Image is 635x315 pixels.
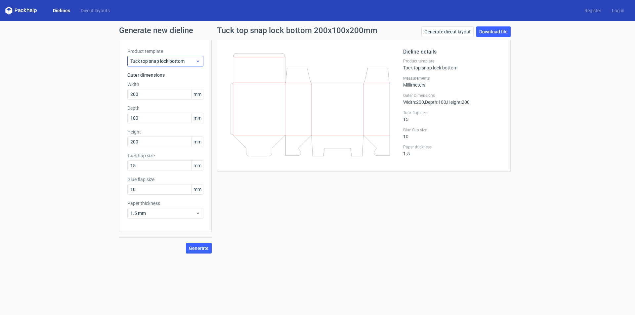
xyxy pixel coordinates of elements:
[130,210,195,217] span: 1.5 mm
[403,110,502,122] div: 15
[191,161,203,171] span: mm
[403,48,502,56] h2: Dieline details
[127,81,203,88] label: Width
[127,129,203,135] label: Height
[191,89,203,99] span: mm
[75,7,115,14] a: Diecut layouts
[579,7,607,14] a: Register
[403,127,502,133] label: Glue flap size
[403,59,502,64] label: Product template
[446,99,470,105] span: , Height : 200
[127,200,203,207] label: Paper thickness
[191,113,203,123] span: mm
[403,110,502,115] label: Tuck flap size
[217,26,377,34] h1: Tuck top snap lock bottom 200x100x200mm
[403,99,424,105] span: Width : 200
[403,144,502,156] div: 1.5
[424,99,446,105] span: , Depth : 100
[127,105,203,111] label: Depth
[607,7,630,14] a: Log in
[119,26,516,34] h1: Generate new dieline
[189,246,209,251] span: Generate
[421,26,474,37] a: Generate diecut layout
[403,93,502,98] label: Outer Dimensions
[476,26,511,37] a: Download file
[130,58,195,64] span: Tuck top snap lock bottom
[403,59,502,70] div: Tuck top snap lock bottom
[403,144,502,150] label: Paper thickness
[191,137,203,147] span: mm
[127,72,203,78] h3: Outer dimensions
[127,48,203,55] label: Product template
[191,184,203,194] span: mm
[48,7,75,14] a: Dielines
[186,243,212,254] button: Generate
[403,127,502,139] div: 10
[403,76,502,81] label: Measurements
[127,176,203,183] label: Glue flap size
[403,76,502,88] div: Millimeters
[127,152,203,159] label: Tuck flap size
